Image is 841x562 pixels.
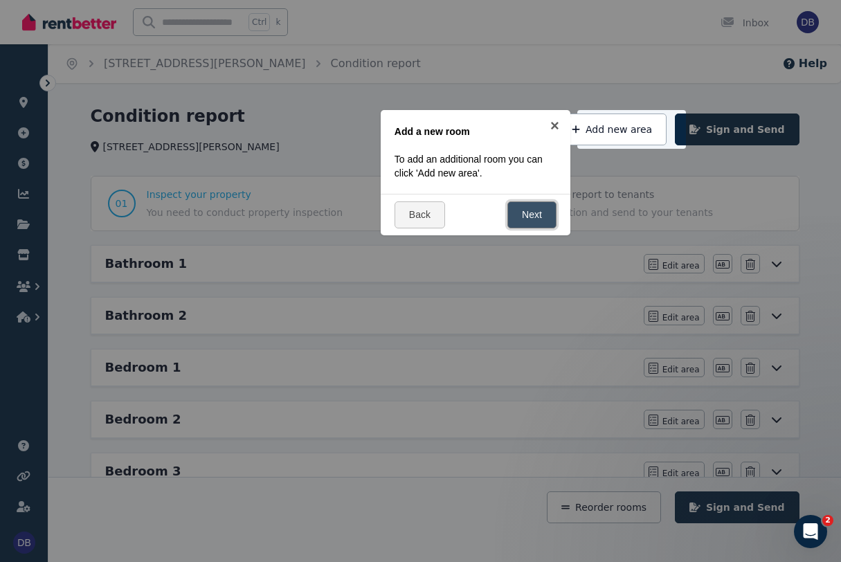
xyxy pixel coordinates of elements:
[794,515,827,548] iframe: Intercom live chat
[822,515,833,526] span: 2
[395,152,548,180] p: To add an additional room you can click 'Add new area'.
[507,201,557,228] a: Next
[395,201,445,228] a: Back
[539,110,570,141] a: ×
[557,114,667,145] button: Add new area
